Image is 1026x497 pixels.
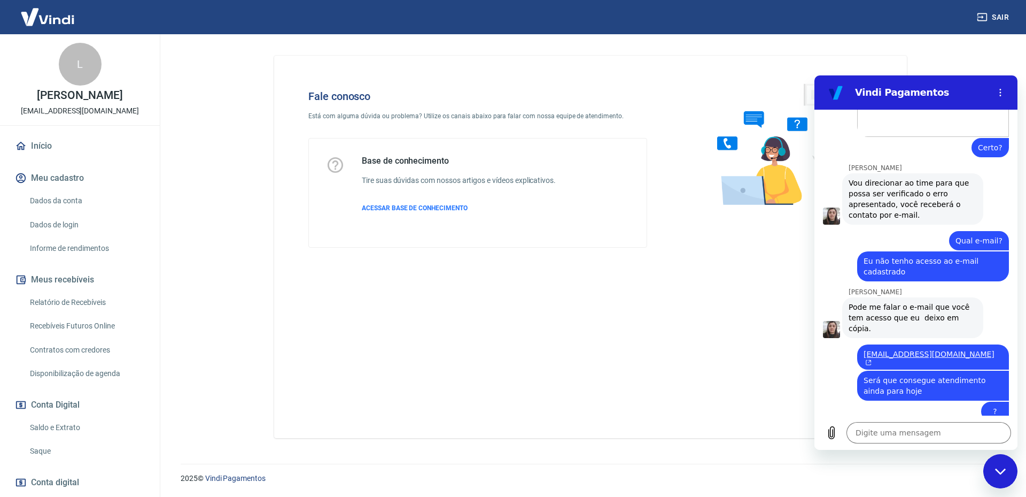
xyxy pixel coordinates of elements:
[26,238,147,259] a: Informe de rendimentos
[59,43,102,86] div: L
[26,190,147,212] a: Dados da conta
[13,166,147,190] button: Meu cadastro
[13,393,147,417] button: Conta Digital
[13,471,147,494] a: Conta digital
[696,73,858,216] img: Fale conosco
[308,90,647,103] h4: Fale conosco
[26,417,147,439] a: Saldo e Extrato
[26,363,147,385] a: Disponibilização de agenda
[983,454,1017,488] iframe: Botão para abrir a janela de mensagens, conversa em andamento
[26,292,147,314] a: Relatório de Recebíveis
[362,204,468,212] span: ACESSAR BASE DE CONHECIMENTO
[13,134,147,158] a: Início
[13,268,147,292] button: Meus recebíveis
[362,175,556,186] h6: Tire suas dúvidas com nossos artigos e vídeos explicativos.
[205,474,266,483] a: Vindi Pagamentos
[13,1,82,33] img: Vindi
[814,75,1017,450] iframe: Janela de mensagens
[21,105,139,117] p: [EMAIL_ADDRESS][DOMAIN_NAME]
[26,315,147,337] a: Recebíveis Futuros Online
[37,90,122,101] p: [PERSON_NAME]
[181,473,1000,484] p: 2025 ©
[308,111,647,121] p: Está com alguma dúvida ou problema? Utilize os canais abaixo para falar com nossa equipe de atend...
[362,156,556,166] h5: Base de conhecimento
[362,203,556,213] a: ACESSAR BASE DE CONHECIMENTO
[26,339,147,361] a: Contratos com credores
[975,7,1013,27] button: Sair
[26,214,147,236] a: Dados de login
[26,440,147,462] a: Saque
[31,475,79,490] span: Conta digital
